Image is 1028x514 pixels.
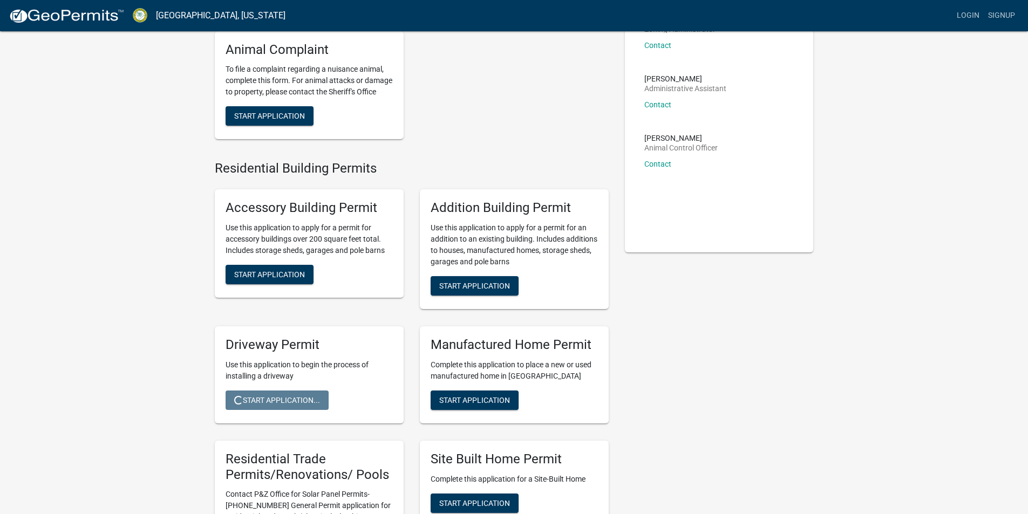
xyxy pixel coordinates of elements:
h5: Manufactured Home Permit [431,337,598,353]
button: Start Application [226,265,314,284]
span: Start Application [439,281,510,290]
button: Start Application [431,494,519,513]
a: Contact [644,100,671,109]
h5: Driveway Permit [226,337,393,353]
img: Crawford County, Georgia [133,8,147,23]
p: [PERSON_NAME] [644,134,718,142]
h4: Residential Building Permits [215,161,609,176]
button: Start Application... [226,390,329,410]
p: Animal Control Officer [644,144,718,152]
h5: Accessory Building Permit [226,200,393,216]
p: Use this application to begin the process of installing a driveway [226,359,393,382]
p: To file a complaint regarding a nuisance animal, complete this form. For animal attacks or damage... [226,64,393,98]
p: Complete this application to place a new or used manufactured home in [GEOGRAPHIC_DATA] [431,359,598,382]
a: Signup [984,5,1019,26]
a: Contact [644,160,671,168]
button: Start Application [226,106,314,126]
h5: Site Built Home Permit [431,451,598,467]
p: Use this application to apply for a permit for an addition to an existing building. Includes addi... [431,222,598,268]
button: Start Application [431,276,519,296]
p: Use this application to apply for a permit for accessory buildings over 200 square feet total. In... [226,222,393,256]
p: Complete this application for a Site-Built Home [431,474,598,485]
a: Login [952,5,984,26]
button: Start Application [431,390,519,410]
a: [GEOGRAPHIC_DATA], [US_STATE] [156,6,285,25]
p: Administrative Assistant [644,85,726,92]
a: Contact [644,41,671,50]
h5: Residential Trade Permits/Renovations/ Pools [226,451,393,483]
p: [PERSON_NAME] [644,75,726,83]
span: Start Application [439,395,510,404]
span: Start Application [234,270,305,278]
span: Start Application [234,112,305,120]
span: Start Application [439,498,510,507]
span: Start Application... [234,395,320,404]
h5: Animal Complaint [226,42,393,58]
h5: Addition Building Permit [431,200,598,216]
